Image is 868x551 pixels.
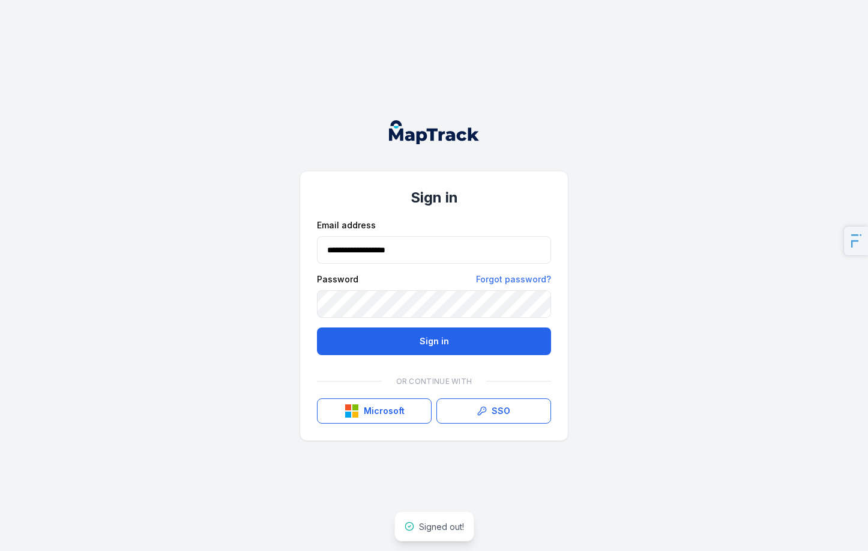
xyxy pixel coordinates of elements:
h1: Sign in [317,188,551,207]
label: Password [317,273,358,285]
a: Forgot password? [476,273,551,285]
div: Or continue with [317,370,551,394]
nav: Global [370,120,498,144]
label: Email address [317,219,376,231]
button: Microsoft [317,398,432,424]
a: SSO [436,398,551,424]
span: Signed out! [419,522,464,532]
button: Sign in [317,327,551,355]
